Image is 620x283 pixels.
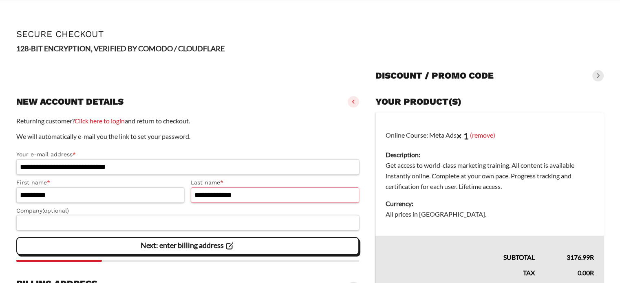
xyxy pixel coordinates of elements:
[375,236,545,263] th: Subtotal
[386,198,594,209] dt: Currency:
[16,131,359,142] p: We will automatically e-mail you the link to set your password.
[42,207,69,214] span: (optional)
[578,269,594,276] bdi: 0.00
[590,253,594,261] span: R
[375,263,545,278] th: Tax
[16,44,225,53] strong: 128-BIT ENCRYPTION, VERIFIED BY COMODO / CLOUDFLARE
[590,269,594,276] span: R
[16,206,359,215] label: Company
[16,237,359,255] vaadin-button: Next: enter billing address
[16,29,604,39] h1: Secure Checkout
[16,96,124,107] h3: New account details
[16,178,184,187] label: First name
[16,116,359,126] p: Returning customer? and return to checkout.
[386,209,594,219] dd: All prices in [GEOGRAPHIC_DATA].
[470,131,495,138] a: (remove)
[567,253,594,261] bdi: 3176.99
[375,70,494,81] h3: Discount / promo code
[16,150,359,159] label: Your e-mail address
[75,117,125,125] a: Click here to login
[191,178,359,187] label: Last name
[457,130,469,141] strong: × 1
[386,160,594,192] dd: Get access to world-class marketing training. All content is available instantly online. Complete...
[386,149,594,160] dt: Description:
[375,112,604,236] td: Online Course: Meta Ads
